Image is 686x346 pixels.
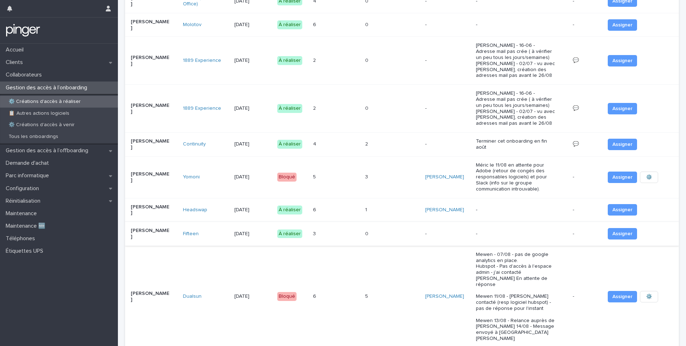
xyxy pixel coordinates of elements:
[183,231,199,237] a: Fifteen
[125,133,679,157] tr: [PERSON_NAME]Continuity [DATE]À réaliser44 22 -Terminer cet onboarding en fin août💬Assigner
[612,21,632,29] span: Assigner
[476,43,555,79] p: [PERSON_NAME] - 16-06 - Adresse mail pas crée ( à vérifier un peu tous les jours/semaines) [PERSO...
[277,104,302,113] div: À réaliser
[608,103,637,114] button: Assigner
[646,293,652,300] span: ⚙️
[277,140,302,149] div: À réaliser
[612,57,632,64] span: Assigner
[234,174,272,180] p: [DATE]
[365,229,370,237] p: 0
[131,103,170,115] p: [PERSON_NAME]
[3,84,93,91] p: Gestion des accès à l’onboarding
[365,206,368,213] p: 1
[183,105,221,112] a: 1889 Experience
[425,58,465,64] p: -
[3,110,75,117] p: 📋 Autres actions logiciels
[313,173,317,180] p: 5
[3,210,43,217] p: Maintenance
[640,172,658,183] button: ⚙️
[3,59,29,66] p: Clients
[131,204,170,216] p: [PERSON_NAME]
[646,174,652,181] span: ⚙️
[608,19,637,31] button: Assigner
[365,173,369,180] p: 3
[313,104,317,112] p: 2
[573,20,576,28] p: -
[476,162,555,192] p: Méric le 11/08 en attente pour Adobe (retour de congés des responsables logiciels) et pour Slack ...
[131,291,170,303] p: [PERSON_NAME]
[425,231,465,237] p: -
[277,229,302,238] div: À réaliser
[6,23,40,38] img: mTgBEunGTSyRkCgitkcU
[277,206,302,214] div: À réaliser
[313,56,317,64] p: 2
[425,293,464,300] a: [PERSON_NAME]
[313,206,318,213] p: 6
[365,104,370,112] p: 0
[131,19,170,31] p: [PERSON_NAME]
[131,228,170,240] p: [PERSON_NAME]
[131,171,170,183] p: [PERSON_NAME]
[3,185,45,192] p: Configuration
[3,160,55,167] p: Demande d'achat
[3,235,41,242] p: Téléphones
[183,58,221,64] a: 1889 Experience
[3,147,94,154] p: Gestion des accès à l’offboarding
[476,231,555,237] p: -
[3,134,64,140] p: Tous les onboardings
[234,207,272,213] p: [DATE]
[234,231,272,237] p: [DATE]
[573,142,579,147] a: 💬
[573,173,576,180] p: -
[365,56,370,64] p: 0
[125,37,679,85] tr: [PERSON_NAME]1889 Experience [DATE]À réaliser22 00 -[PERSON_NAME] - 16-06 - Adresse mail pas crée...
[131,55,170,67] p: [PERSON_NAME]
[183,22,202,28] a: Molotov
[365,140,369,147] p: 2
[425,141,465,147] p: -
[425,22,465,28] p: -
[234,293,272,300] p: [DATE]
[183,174,200,180] a: Yomoni
[3,71,48,78] p: Collaborateurs
[313,229,317,237] p: 3
[573,58,579,63] a: 💬
[131,138,170,150] p: [PERSON_NAME]
[476,207,555,213] p: -
[608,172,637,183] button: Assigner
[612,105,632,112] span: Assigner
[125,222,679,246] tr: [PERSON_NAME]Fifteen [DATE]À réaliser33 00 ---- Assigner
[234,22,272,28] p: [DATE]
[234,141,272,147] p: [DATE]
[476,90,555,127] p: [PERSON_NAME] - 16-06 - Adresse mail pas crée ( à vérifier un peu tous les jours/semaines) [PERSO...
[3,223,51,229] p: Maintenance 🆕
[277,20,302,29] div: À réaliser
[608,204,637,216] button: Assigner
[612,293,632,300] span: Assigner
[608,55,637,66] button: Assigner
[612,174,632,181] span: Assigner
[277,292,297,301] div: Bloqué
[277,173,297,182] div: Bloqué
[476,252,555,342] p: Mewen - 07/08 - pas de google analytics en place. Hubspot - Pas d'accès à l'espace admin - j'ai c...
[365,20,370,28] p: 0
[476,138,555,150] p: Terminer cet onboarding en fin août
[125,13,679,37] tr: [PERSON_NAME]Molotov [DATE]À réaliser66 00 ---- Assigner
[234,58,272,64] p: [DATE]
[573,292,576,300] p: -
[313,292,318,300] p: 6
[612,206,632,213] span: Assigner
[313,20,318,28] p: 6
[612,141,632,148] span: Assigner
[573,206,576,213] p: -
[3,99,86,105] p: ⚙️ Créations d'accès à réaliser
[183,141,206,147] a: Continuity
[3,172,55,179] p: Parc informatique
[3,198,46,204] p: Réinitialisation
[3,248,49,254] p: Étiquettes UPS
[608,139,637,150] button: Assigner
[3,122,80,128] p: ⚙️ Créations d'accès à venir
[3,46,29,53] p: Accueil
[425,207,464,213] a: [PERSON_NAME]
[608,228,637,239] button: Assigner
